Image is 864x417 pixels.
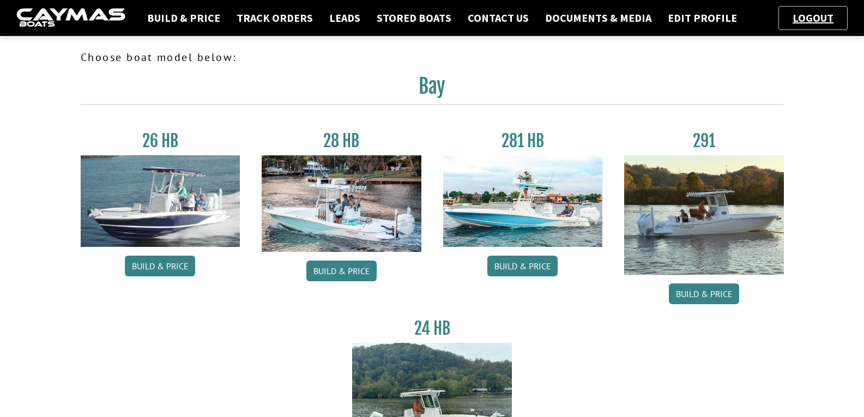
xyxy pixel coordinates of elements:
[231,11,318,25] a: Track Orders
[540,11,657,25] a: Documents & Media
[306,261,377,281] a: Build & Price
[81,155,240,247] img: 26_new_photo_resized.jpg
[787,11,839,25] a: Logout
[125,256,195,276] a: Build & Price
[142,11,226,25] a: Build & Price
[443,155,603,247] img: 28-hb-twin.jpg
[371,11,457,25] a: Stored Boats
[662,11,742,25] a: Edit Profile
[262,131,421,151] h3: 28 HB
[81,131,240,151] h3: 26 HB
[462,11,534,25] a: Contact Us
[81,49,784,65] p: Choose boat model below:
[16,8,125,28] img: caymas-dealer-connect-2ed40d3bc7270c1d8d7ffb4b79bf05adc795679939227970def78ec6f6c03838.gif
[81,74,784,105] h2: Bay
[624,155,784,275] img: 291_Thumbnail.jpg
[487,256,558,276] a: Build & Price
[669,283,739,304] a: Build & Price
[262,155,421,252] img: 28_hb_thumbnail_for_caymas_connect.jpg
[324,11,366,25] a: Leads
[352,318,512,339] h3: 24 HB
[443,131,603,151] h3: 281 HB
[624,131,784,151] h3: 291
